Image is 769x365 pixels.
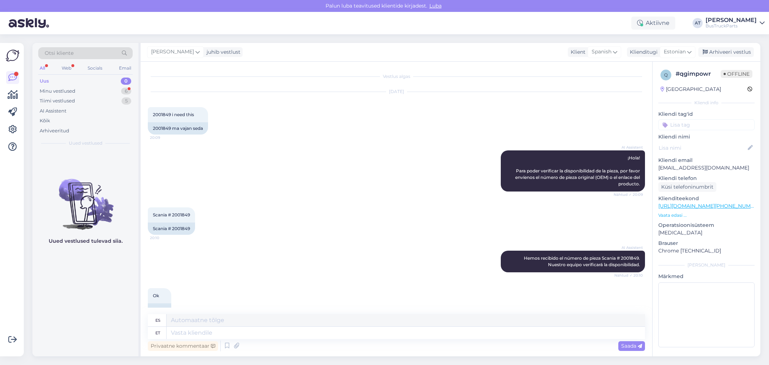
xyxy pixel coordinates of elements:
[658,182,716,192] div: Küsi telefoninumbrit
[658,239,755,247] p: Brauser
[32,166,138,231] img: No chats
[121,88,131,95] div: 6
[515,155,641,186] span: ¡Hola! Para poder verificar la disponibilidad de la pieza, por favor envíenos el número de pieza ...
[592,48,611,56] span: Spanish
[658,229,755,237] p: [MEDICAL_DATA]
[40,117,50,124] div: Kõik
[658,203,763,209] a: [URL][DOMAIN_NAME][PHONE_NUMBER]
[153,293,159,298] span: Ok
[614,273,643,278] span: Nähtud ✓ 20:10
[148,73,645,80] div: Vestlus algas
[148,88,645,95] div: [DATE]
[204,48,240,56] div: juhib vestlust
[38,63,47,73] div: All
[631,17,675,30] div: Aktiivne
[658,247,755,255] p: Chrome [TECHNICAL_ID]
[427,3,444,9] span: Luba
[658,119,755,130] input: Lisa tag
[627,48,658,56] div: Klienditugi
[121,78,131,85] div: 0
[664,48,686,56] span: Estonian
[658,212,755,219] p: Vaata edasi ...
[150,235,177,241] span: 20:10
[721,70,752,78] span: Offline
[45,49,74,57] span: Otsi kliente
[621,343,642,349] span: Saada
[616,145,643,150] span: AI Assistent
[148,122,208,135] div: 2001849 ma vajan seda
[698,47,754,57] div: Arhiveeri vestlus
[155,314,160,326] div: es
[40,78,49,85] div: Uus
[153,112,194,117] span: 2001849 i need this
[664,72,668,78] span: q
[568,48,585,56] div: Klient
[658,110,755,118] p: Kliendi tag'id
[658,164,755,172] p: [EMAIL_ADDRESS][DOMAIN_NAME]
[658,273,755,280] p: Märkmed
[658,221,755,229] p: Operatsioonisüsteem
[155,327,160,339] div: et
[60,63,73,73] div: Web
[6,49,19,62] img: Askly Logo
[658,195,755,202] p: Klienditeekond
[86,63,104,73] div: Socials
[153,212,190,217] span: Scania # 2001849
[658,262,755,268] div: [PERSON_NAME]
[659,144,746,152] input: Lisa nimi
[40,127,69,135] div: Arhiveeritud
[660,85,721,93] div: [GEOGRAPHIC_DATA]
[40,97,75,105] div: Tiimi vestlused
[658,175,755,182] p: Kliendi telefon
[49,237,123,245] p: Uued vestlused tulevad siia.
[658,133,755,141] p: Kliendi nimi
[148,341,218,351] div: Privaatne kommentaar
[524,255,641,267] span: Hemos recibido el número de pieza Scania # 2001849. Nuestro equipo verificará la disponibilidad.
[40,107,66,115] div: AI Assistent
[693,18,703,28] div: AT
[118,63,133,73] div: Email
[121,97,131,105] div: 5
[614,192,643,197] span: Nähtud ✓ 20:09
[658,157,755,164] p: Kliendi email
[151,48,194,56] span: [PERSON_NAME]
[658,100,755,106] div: Kliendi info
[706,17,765,29] a: [PERSON_NAME]BusTruckParts
[706,23,757,29] div: BusTruckParts
[40,88,75,95] div: Minu vestlused
[676,70,721,78] div: # qgimpowr
[150,135,177,140] span: 20:09
[616,245,643,250] span: AI Assistent
[148,223,195,235] div: Scania # 2001849
[69,140,102,146] span: Uued vestlused
[148,303,171,316] div: Olgu
[706,17,757,23] div: [PERSON_NAME]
